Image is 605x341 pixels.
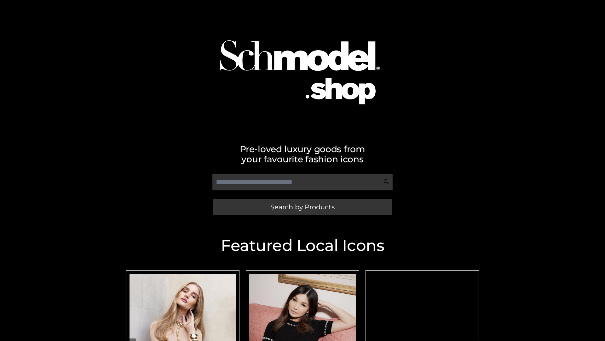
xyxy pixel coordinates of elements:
[270,204,335,210] span: Search by Products
[213,199,392,215] a: Search by Products
[123,238,482,254] h2: Featured Local Icons​
[123,144,482,164] h2: Pre-loved luxury goods from your favourite fashion icons
[383,179,389,185] img: Search Icon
